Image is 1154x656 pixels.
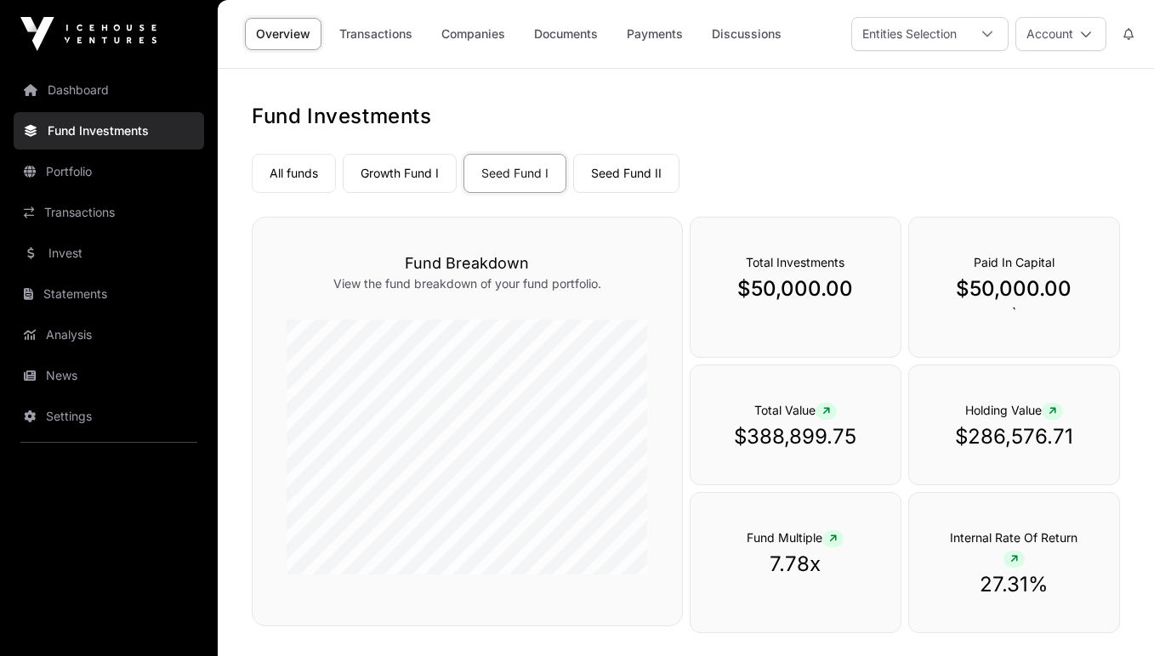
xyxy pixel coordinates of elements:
button: Account [1015,17,1106,51]
a: Seed Fund II [573,154,679,193]
p: $286,576.71 [943,423,1085,450]
a: Portfolio [14,153,204,190]
p: $50,000.00 [943,275,1085,303]
img: Icehouse Ventures Logo [20,17,156,51]
p: View the fund breakdown of your fund portfolio. [287,275,648,292]
span: Fund Multiple [747,530,844,545]
a: Statements [14,275,204,313]
span: Holding Value [965,403,1063,417]
a: Payments [616,18,694,50]
p: 27.31% [943,571,1085,598]
a: Companies [430,18,516,50]
a: Invest [14,235,204,272]
span: Total Value [754,403,837,417]
h1: Fund Investments [252,103,1120,130]
a: Analysis [14,316,204,353]
a: Seed Fund I [463,154,566,193]
a: Dashboard [14,71,204,109]
div: Entities Selection [852,18,967,50]
a: Overview [245,18,321,50]
span: Internal Rate Of Return [950,530,1077,565]
a: News [14,357,204,394]
a: Fund Investments [14,112,204,150]
a: Discussions [701,18,793,50]
a: Documents [523,18,609,50]
a: Transactions [14,194,204,231]
a: Settings [14,398,204,435]
div: ` [908,217,1120,358]
span: Paid In Capital [974,255,1055,269]
span: Total Investments [746,255,844,269]
p: 7.78x [725,551,867,578]
h3: Fund Breakdown [287,252,648,275]
p: $388,899.75 [725,423,867,450]
a: Growth Fund I [343,154,457,193]
a: All funds [252,154,336,193]
a: Transactions [328,18,424,50]
p: $50,000.00 [725,275,867,303]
